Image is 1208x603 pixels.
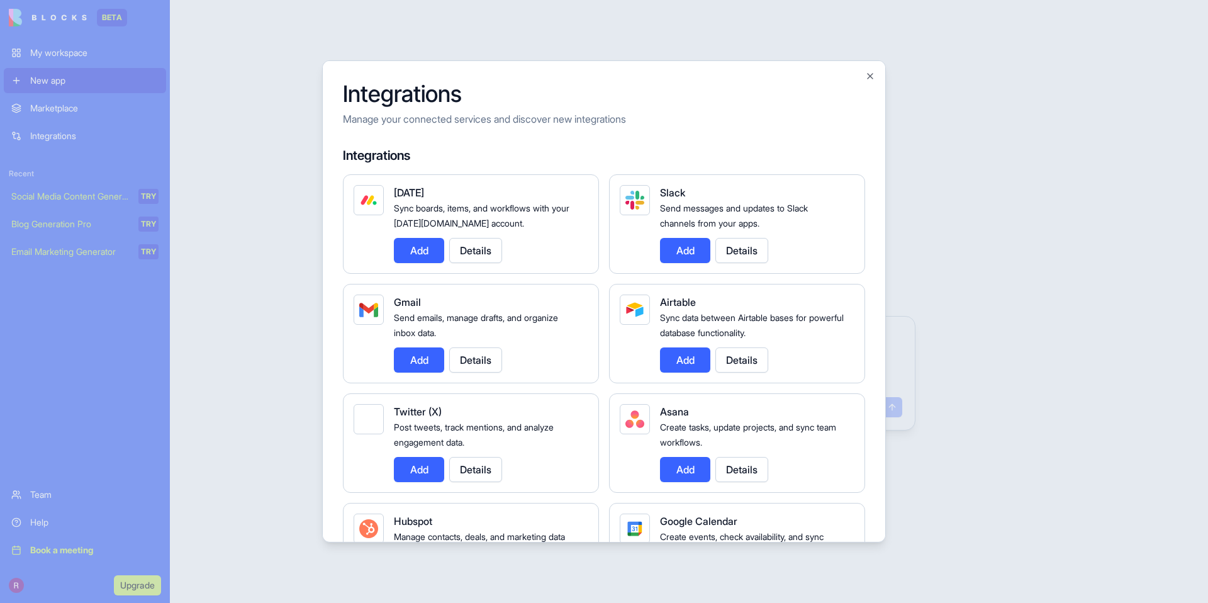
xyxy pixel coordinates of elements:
[660,422,836,448] span: Create tasks, update projects, and sync team workflows.
[394,531,565,557] span: Manage contacts, deals, and marketing data from your HubSpot CRM.
[343,147,865,164] h4: Integrations
[660,238,710,263] button: Add
[449,347,502,373] button: Details
[660,405,689,418] span: Asana
[660,186,685,199] span: Slack
[660,203,808,228] span: Send messages and updates to Slack channels from your apps.
[394,405,442,418] span: Twitter (X)
[394,238,444,263] button: Add
[394,422,554,448] span: Post tweets, track mentions, and analyze engagement data.
[394,186,424,199] span: [DATE]
[715,457,768,482] button: Details
[660,312,844,338] span: Sync data between Airtable bases for powerful database functionality.
[343,81,865,106] h2: Integrations
[394,457,444,482] button: Add
[660,515,737,527] span: Google Calendar
[394,203,569,228] span: Sync boards, items, and workflows with your [DATE][DOMAIN_NAME] account.
[394,347,444,373] button: Add
[660,457,710,482] button: Add
[343,111,865,127] p: Manage your connected services and discover new integrations
[394,296,421,308] span: Gmail
[660,531,824,557] span: Create events, check availability, and sync calendar data.
[449,457,502,482] button: Details
[449,238,502,263] button: Details
[394,515,432,527] span: Hubspot
[660,296,696,308] span: Airtable
[715,347,768,373] button: Details
[394,312,558,338] span: Send emails, manage drafts, and organize inbox data.
[660,347,710,373] button: Add
[715,238,768,263] button: Details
